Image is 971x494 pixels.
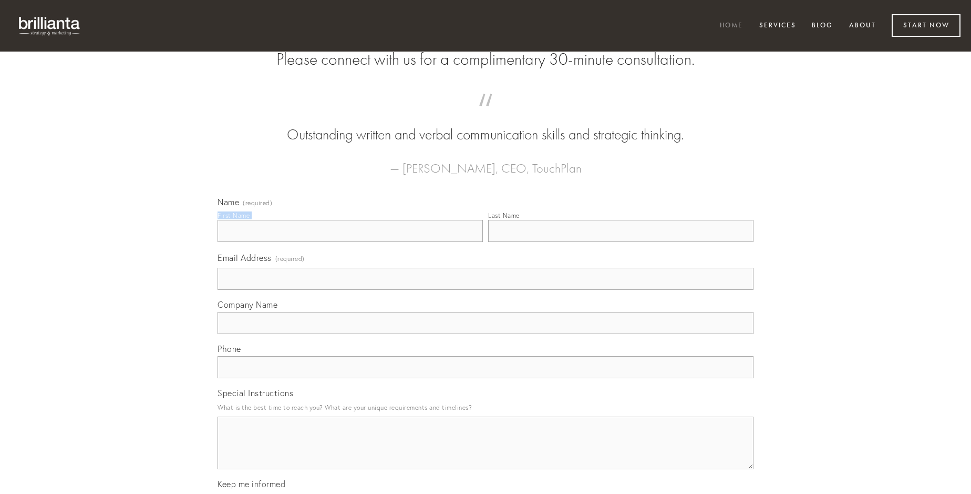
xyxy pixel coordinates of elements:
[752,17,803,35] a: Services
[218,344,241,354] span: Phone
[842,17,883,35] a: About
[805,17,840,35] a: Blog
[243,200,272,206] span: (required)
[234,104,737,125] span: “
[218,253,272,263] span: Email Address
[488,211,520,219] div: Last Name
[11,11,89,41] img: brillianta - research, strategy, marketing
[275,251,305,266] span: (required)
[218,400,753,415] p: What is the best time to reach you? What are your unique requirements and timelines?
[218,299,277,310] span: Company Name
[218,211,250,219] div: First Name
[892,14,960,37] a: Start Now
[218,49,753,69] h2: Please connect with us for a complimentary 30-minute consultation.
[218,388,293,398] span: Special Instructions
[234,145,737,179] figcaption: — [PERSON_NAME], CEO, TouchPlan
[218,479,285,489] span: Keep me informed
[234,104,737,145] blockquote: Outstanding written and verbal communication skills and strategic thinking.
[713,17,750,35] a: Home
[218,197,239,207] span: Name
